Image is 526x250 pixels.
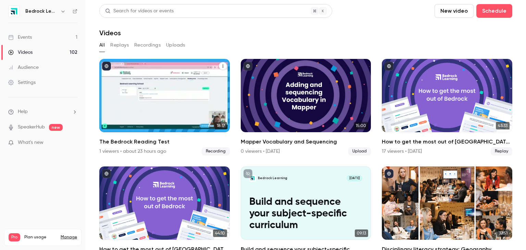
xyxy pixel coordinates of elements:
[25,8,58,15] h6: Bedrock Learning
[491,147,512,155] span: Replay
[8,34,32,41] div: Events
[348,147,371,155] span: Upload
[496,122,510,129] span: 43:33
[18,124,45,131] a: SpeakerHub
[18,139,43,146] span: What's new
[385,169,393,178] button: published
[102,169,111,178] button: published
[99,148,166,155] div: 1 viewers • about 23 hours ago
[213,229,227,237] span: 44:10
[258,176,287,180] p: Bedrock Learning
[382,148,422,155] div: 17 viewers • [DATE]
[249,175,256,182] img: Build and sequence your subject-specific curriculum
[134,40,161,51] button: Recordings
[435,4,474,18] button: New video
[241,138,371,146] h2: Mapper Vocabulary and Sequencing
[102,62,111,71] button: published
[382,59,512,155] a: 43:33How to get the most out of [GEOGRAPHIC_DATA] next academic year17 viewers • [DATE]Replay
[110,40,129,51] button: Replays
[24,235,57,240] span: Plan usage
[99,59,230,155] li: The Bedrock Reading Test
[497,229,510,237] span: 37:51
[8,49,33,56] div: Videos
[202,147,230,155] span: Recording
[241,59,371,155] a: 15:00Mapper Vocabulary and Sequencing0 viewers • [DATE]Upload
[243,62,252,71] button: published
[8,79,36,86] div: Settings
[99,59,230,155] a: 18:17The Bedrock Reading Test1 viewers • about 23 hours agoRecording
[241,148,280,155] div: 0 viewers • [DATE]
[166,40,185,51] button: Uploads
[215,122,227,129] span: 18:17
[18,108,28,115] span: Help
[354,122,368,129] span: 15:00
[241,59,371,155] li: Mapper Vocabulary and Sequencing
[385,62,393,71] button: published
[99,40,105,51] button: All
[382,59,512,155] li: How to get the most out of Bedrock next academic year
[8,64,39,71] div: Audience
[8,108,77,115] li: help-dropdown-opener
[382,138,512,146] h2: How to get the most out of [GEOGRAPHIC_DATA] next academic year
[49,124,63,131] span: new
[99,4,512,246] section: Videos
[9,6,20,17] img: Bedrock Learning
[243,169,252,178] button: unpublished
[347,175,362,182] span: [DATE]
[9,233,20,241] span: Pro
[99,29,121,37] h1: Videos
[61,235,77,240] a: Manage
[476,4,512,18] button: Schedule
[355,229,368,237] span: 09:13
[99,138,230,146] h2: The Bedrock Reading Test
[249,196,362,231] p: Build and sequence your subject-specific curriculum
[105,8,174,15] div: Search for videos or events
